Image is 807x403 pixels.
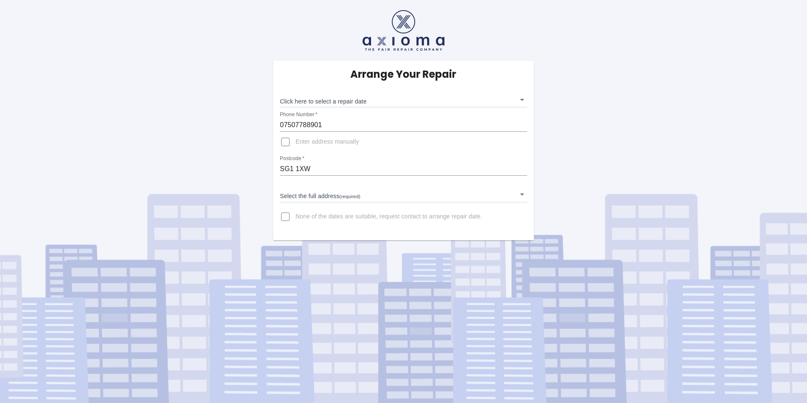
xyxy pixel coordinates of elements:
[280,155,304,162] label: Postcode
[295,138,359,146] span: Enter address manually
[350,68,456,81] h5: Arrange Your Repair
[363,10,444,51] img: axioma
[295,212,482,221] span: None of the dates are suitable, request contact to arrange repair date.
[280,111,317,118] label: Phone Number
